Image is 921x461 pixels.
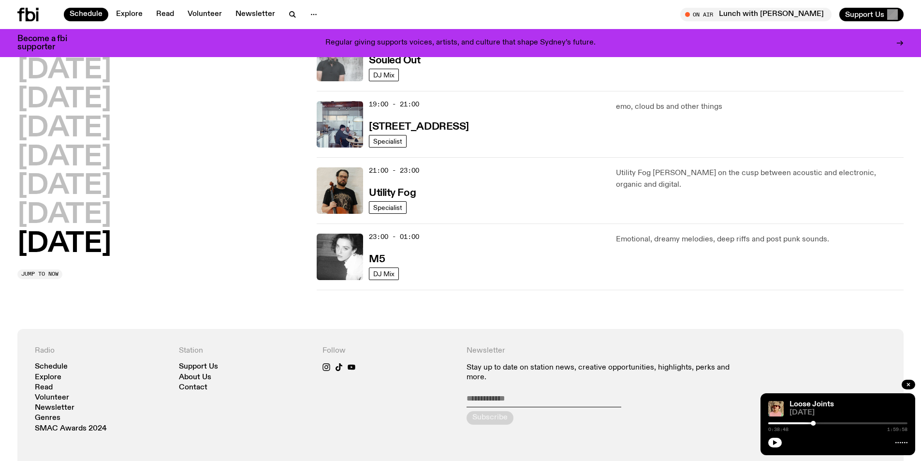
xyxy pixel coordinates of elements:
[616,167,904,191] p: Utility Fog [PERSON_NAME] on the cusp between acoustic and electronic, organic and digital.
[64,8,108,21] a: Schedule
[768,401,784,416] img: Tyson stands in front of a paperbark tree wearing orange sunglasses, a suede bucket hat and a pin...
[35,394,69,402] a: Volunteer
[21,271,58,277] span: Jump to now
[317,167,363,214] img: Peter holds a cello, wearing a black graphic tee and glasses. He looks directly at the camera aga...
[322,346,455,356] h4: Follow
[369,201,407,214] a: Specialist
[369,166,419,175] span: 21:00 - 23:00
[35,425,107,432] a: SMAC Awards 2024
[369,253,385,265] a: M5
[369,135,407,148] a: Specialist
[373,71,395,78] span: DJ Mix
[179,374,211,381] a: About Us
[373,270,395,277] span: DJ Mix
[369,254,385,265] h3: M5
[35,384,53,391] a: Read
[17,269,62,279] button: Jump to now
[17,115,111,142] button: [DATE]
[179,384,207,391] a: Contact
[179,363,218,371] a: Support Us
[17,57,111,84] button: [DATE]
[35,415,60,422] a: Genres
[17,35,79,51] h3: Become a fbi supporter
[369,268,399,280] a: DJ Mix
[317,101,363,148] img: Pat sits at a dining table with his profile facing the camera. Rhea sits to his left facing the c...
[845,10,884,19] span: Support Us
[467,411,513,425] button: Subscribe
[616,234,904,245] p: Emotional, dreamy melodies, deep riffs and post punk sounds.
[369,54,421,66] a: Souled Out
[317,234,363,280] img: A black and white photo of Lilly wearing a white blouse and looking up at the camera.
[35,404,74,412] a: Newsletter
[325,39,596,47] p: Regular giving supports voices, artists, and culture that shape Sydney’s future.
[369,56,421,66] h3: Souled Out
[887,427,907,432] span: 1:59:58
[369,188,416,198] h3: Utility Fog
[17,144,111,171] button: [DATE]
[467,363,743,382] p: Stay up to date on station news, creative opportunities, highlights, perks and more.
[373,204,402,211] span: Specialist
[789,409,907,416] span: [DATE]
[680,8,832,21] button: On AirLunch with [PERSON_NAME]
[150,8,180,21] a: Read
[35,374,61,381] a: Explore
[35,363,68,371] a: Schedule
[17,231,111,258] button: [DATE]
[369,186,416,198] a: Utility Fog
[768,427,789,432] span: 0:38:48
[317,35,363,81] img: Stephen looks directly at the camera, wearing a black tee, black sunglasses and headphones around...
[179,346,311,356] h4: Station
[17,86,111,113] button: [DATE]
[17,202,111,229] button: [DATE]
[839,8,904,21] button: Support Us
[369,69,399,81] a: DJ Mix
[182,8,228,21] a: Volunteer
[17,173,111,200] button: [DATE]
[373,137,402,145] span: Specialist
[369,120,469,132] a: [STREET_ADDRESS]
[369,100,419,109] span: 19:00 - 21:00
[35,346,167,356] h4: Radio
[230,8,281,21] a: Newsletter
[616,101,904,113] p: emo, cloud bs and other things
[110,8,148,21] a: Explore
[369,232,419,241] span: 23:00 - 01:00
[789,401,834,408] a: Loose Joints
[369,122,469,132] h3: [STREET_ADDRESS]
[467,346,743,356] h4: Newsletter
